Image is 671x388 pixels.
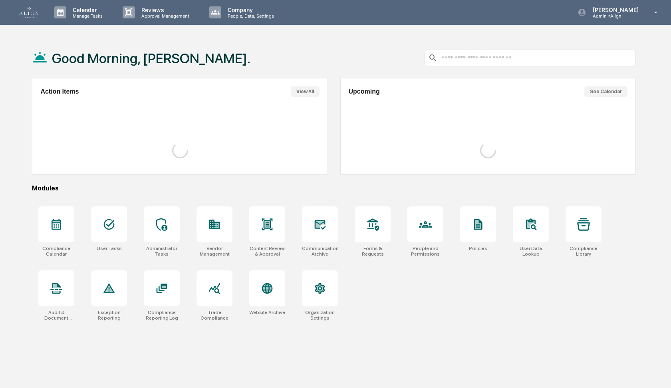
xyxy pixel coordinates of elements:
img: logo [19,7,38,18]
p: Calendar [66,6,107,13]
h2: Action Items [40,88,79,95]
p: Company [221,6,278,13]
p: Admin • Align [586,13,643,19]
h1: Good Morning, [PERSON_NAME]. [52,50,250,66]
div: User Data Lookup [513,246,549,257]
div: Compliance Reporting Log [144,310,180,321]
div: Communications Archive [302,246,338,257]
div: Compliance Calendar [38,246,74,257]
p: [PERSON_NAME] [586,6,643,13]
div: People and Permissions [407,246,443,257]
div: Organization Settings [302,310,338,321]
div: Vendor Management [197,246,232,257]
h2: Upcoming [349,88,380,95]
p: Manage Tasks [66,13,107,19]
div: Trade Compliance [197,310,232,321]
p: Approval Management [135,13,193,19]
div: Administrator Tasks [144,246,180,257]
p: People, Data, Settings [221,13,278,19]
div: Modules [32,184,636,192]
div: Audit & Document Logs [38,310,74,321]
button: See Calendar [584,86,627,97]
p: Reviews [135,6,193,13]
div: Content Review & Approval [249,246,285,257]
div: User Tasks [97,246,122,251]
button: View All [291,86,320,97]
div: Policies [469,246,487,251]
div: Exception Reporting [91,310,127,321]
div: Website Archive [249,310,285,315]
div: Forms & Requests [355,246,391,257]
div: Compliance Library [566,246,602,257]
